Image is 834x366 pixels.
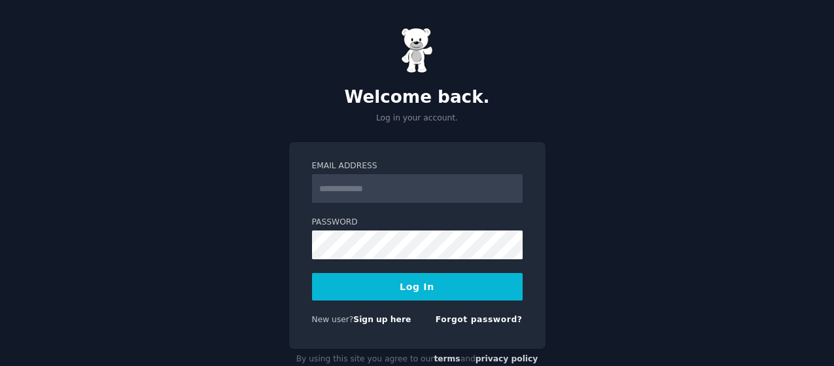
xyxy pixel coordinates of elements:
p: Log in your account. [289,113,546,124]
a: Sign up here [353,315,411,324]
h2: Welcome back. [289,87,546,108]
a: terms [434,354,460,363]
a: privacy policy [476,354,538,363]
label: Password [312,217,523,229]
span: New user? [312,315,354,324]
img: Gummy Bear [401,27,434,73]
button: Log In [312,273,523,301]
a: Forgot password? [436,315,523,324]
label: Email Address [312,160,523,172]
